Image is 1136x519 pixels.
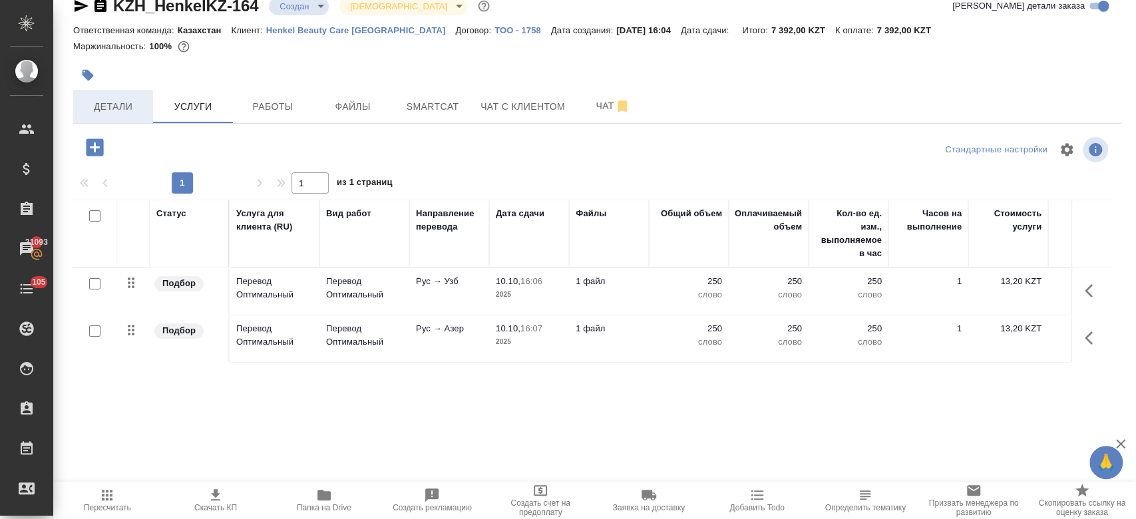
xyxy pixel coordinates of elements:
p: Итого: [742,25,771,35]
p: слово [815,335,882,349]
button: Папка на Drive [270,482,378,519]
span: Заявка на доставку [613,503,685,512]
p: К оплате: [835,25,877,35]
p: 250 [815,275,882,288]
p: слово [656,288,722,301]
p: слово [735,288,802,301]
p: 13,20 KZT [975,322,1041,335]
td: 1 [888,268,968,315]
p: 1 файл [576,275,642,288]
button: Определить тематику [811,482,920,519]
p: 10.10, [496,323,520,333]
p: 250 [735,322,802,335]
a: 105 [3,272,50,305]
p: 0 % [1055,322,1121,335]
span: Работы [241,98,305,115]
a: 21093 [3,232,50,265]
p: Ответственная команда: [73,25,178,35]
p: 250 [815,322,882,335]
div: Статус [156,207,186,220]
span: 🙏 [1095,448,1117,476]
p: Перевод Оптимальный [236,322,313,349]
div: split button [942,140,1051,160]
p: Перевод Оптимальный [326,322,403,349]
p: Дата сдачи: [681,25,732,35]
div: Направление перевода [416,207,482,234]
p: 10.10, [496,276,520,286]
span: Чат с клиентом [480,98,565,115]
button: Добавить Todo [703,482,811,519]
p: 7 392,00 KZT [771,25,835,35]
p: Маржинальность: [73,41,149,51]
span: Файлы [321,98,385,115]
a: ТОО - 1758 [494,24,551,35]
button: Показать кнопки [1077,322,1109,354]
p: 250 [656,322,722,335]
p: ТОО - 1758 [494,25,551,35]
button: Скопировать ссылку на оценку заказа [1028,482,1136,519]
button: Создан [276,1,313,12]
div: Кол-во ед. изм., выполняемое в час [815,207,882,260]
div: Файлы [576,207,606,220]
p: 16:06 [520,276,542,286]
span: Услуги [161,98,225,115]
p: Договор: [455,25,494,35]
p: Клиент: [231,25,266,35]
div: Дата сдачи [496,207,544,220]
p: слово [735,335,802,349]
p: 13,20 KZT [975,275,1041,288]
span: Чат [581,98,645,114]
p: 0 % [1055,275,1121,288]
button: Призвать менеджера по развитию [920,482,1028,519]
span: из 1 страниц [337,174,393,194]
div: Скидка / наценка [1055,207,1121,234]
span: Добавить Todo [729,503,784,512]
p: 250 [735,275,802,288]
p: 250 [656,275,722,288]
div: Общий объем [661,207,722,220]
p: [DATE] 16:04 [616,25,681,35]
p: Henkel Beauty Care [GEOGRAPHIC_DATA] [266,25,456,35]
button: Добавить тэг [73,61,102,90]
button: Создать счет на предоплату [486,482,595,519]
p: 100% [149,41,175,51]
p: 2025 [496,288,562,301]
p: Казахстан [178,25,232,35]
span: 105 [24,275,54,289]
span: Smartcat [401,98,465,115]
p: 1 файл [576,322,642,335]
span: Пересчитать [84,503,131,512]
button: Добавить услугу [77,134,113,161]
div: Услуга для клиента (RU) [236,207,313,234]
button: Заявка на доставку [595,482,703,519]
p: 16:07 [520,323,542,333]
a: Henkel Beauty Care [GEOGRAPHIC_DATA] [266,24,456,35]
span: Детали [81,98,145,115]
button: [DEMOGRAPHIC_DATA] [346,1,451,12]
p: слово [815,288,882,301]
button: 0.00 KZT; [175,38,192,55]
span: Призвать менеджера по развитию [928,498,1020,517]
div: Стоимость услуги [975,207,1041,234]
span: 21093 [17,236,56,249]
span: Папка на Drive [297,503,351,512]
p: Дата создания: [551,25,616,35]
p: Подбор [162,277,196,290]
span: Скопировать ссылку на оценку заказа [1036,498,1128,517]
button: Создать рекламацию [378,482,486,519]
td: 1 [888,315,968,362]
p: Перевод Оптимальный [236,275,313,301]
p: слово [656,335,722,349]
span: Создать счет на предоплату [494,498,587,517]
p: Подбор [162,324,196,337]
div: Оплачиваемый объем [735,207,802,234]
button: Скачать КП [162,482,270,519]
span: Настроить таблицу [1051,134,1083,166]
span: Посмотреть информацию [1083,137,1111,162]
p: Перевод Оптимальный [326,275,403,301]
button: 🙏 [1089,446,1123,479]
span: Создать рекламацию [393,503,472,512]
span: Скачать КП [194,503,237,512]
div: Вид работ [326,207,371,220]
p: Рус → Узб [416,275,482,288]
